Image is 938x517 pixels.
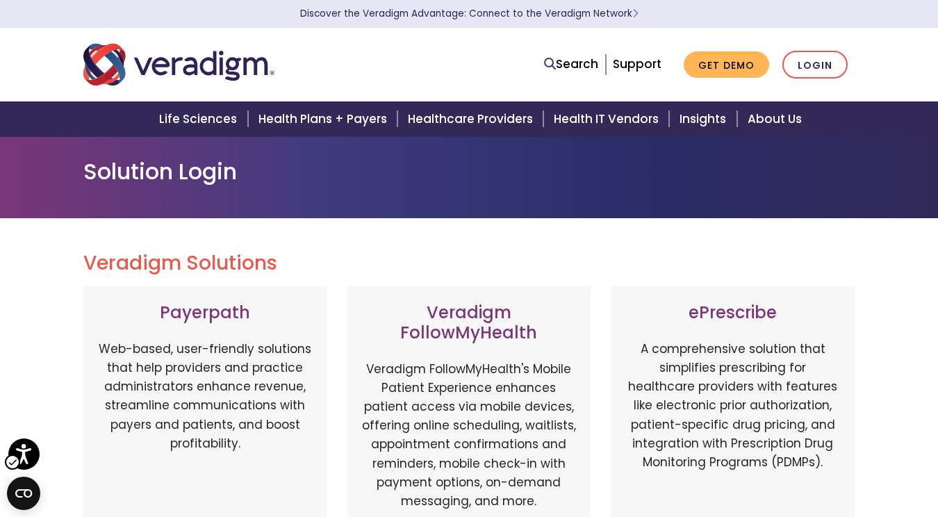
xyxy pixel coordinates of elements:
div: Header Menu [403,51,865,79]
a: Life Sciences [151,101,249,137]
span: Learn More [632,7,639,20]
div: Header Menu [10,101,928,137]
a: Search [544,55,598,74]
a: Insights [671,101,739,137]
ul: Main Menu [151,101,818,137]
h3: Payerpath [97,303,313,323]
a: About Us [739,101,818,137]
button: Open CMP widget [7,477,40,510]
a: Discover the Veradigm Advantage: Connect to the Veradigm NetworkLearn More [300,7,639,20]
img: Veradigm logo [83,42,274,88]
iframe: Driftt Iframe | Drift Chat Widget [671,417,921,500]
h2: Veradigm Solutions [83,252,855,275]
a: Health IT Vendors [545,101,671,137]
a: Get Demo [684,51,769,79]
a: Support [613,56,661,72]
p: Veradigm FollowMyHealth's Mobile Patient Experience enhances patient access via mobile devices, o... [361,360,577,511]
a: Health Plans + Payers [250,101,400,137]
a: Healthcare Providers [400,101,545,137]
a: Login [782,51,848,79]
h3: ePrescribe [625,303,841,323]
h3: Veradigm FollowMyHealth [361,303,577,343]
h1: Solution Login [83,158,855,185]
